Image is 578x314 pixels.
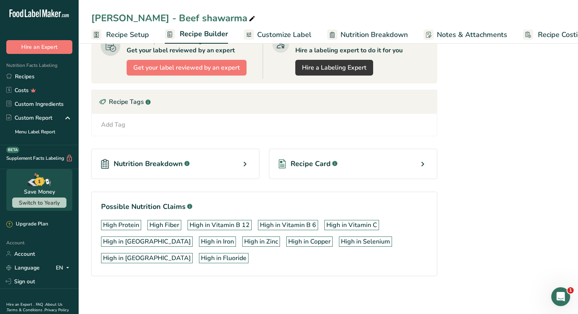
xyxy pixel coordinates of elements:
[103,237,191,246] div: High in [GEOGRAPHIC_DATA]
[6,302,34,307] a: Hire an Expert .
[6,220,48,228] div: Upgrade Plan
[19,199,60,207] span: Switch to Yearly
[180,29,228,39] span: Recipe Builder
[257,30,311,40] span: Customize Label
[201,253,247,263] div: High in Fluoride
[295,36,403,55] div: Don't have time to do it? Hire a labeling expert to do it for you
[103,220,139,230] div: High Protein
[326,220,377,230] div: High in Vitamin C
[6,114,52,122] div: Custom Report
[92,90,437,114] div: Recipe Tags
[91,11,257,25] div: [PERSON_NAME] - Beef shawarma
[437,30,507,40] span: Notes & Attachments
[91,26,149,44] a: Recipe Setup
[101,201,427,212] h1: Possible Nutrition Claims
[133,63,240,72] span: Get your label reviewed by an expert
[190,220,250,230] div: High in Vitamin B 12
[341,237,390,246] div: High in Selenium
[6,302,63,313] a: About Us .
[423,26,507,44] a: Notes & Attachments
[7,307,44,313] a: Terms & Conditions .
[149,220,179,230] div: High Fiber
[165,25,228,44] a: Recipe Builder
[114,159,183,169] span: Nutrition Breakdown
[127,60,247,76] button: Get your label reviewed by an expert
[295,60,373,76] a: Hire a Labeling Expert
[6,261,40,275] a: Language
[127,36,235,55] div: Not sure you've done it right? Get your label reviewed by an expert
[567,287,574,294] span: 1
[260,220,316,230] div: High in Vitamin B 6
[288,237,331,246] div: High in Copper
[56,263,72,272] div: EN
[12,198,66,208] button: Switch to Yearly
[24,188,55,196] div: Save Money
[551,287,570,306] iframe: Intercom live chat
[106,30,149,40] span: Recipe Setup
[36,302,45,307] a: FAQ .
[291,159,331,169] span: Recipe Card
[6,40,72,54] button: Hire an Expert
[103,253,191,263] div: High in [GEOGRAPHIC_DATA]
[244,237,278,246] div: High in Zinc
[101,120,125,129] div: Add Tag
[327,26,408,44] a: Nutrition Breakdown
[341,30,408,40] span: Nutrition Breakdown
[244,26,311,44] a: Customize Label
[44,307,69,313] a: Privacy Policy
[6,147,19,153] div: BETA
[201,237,234,246] div: High in Iron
